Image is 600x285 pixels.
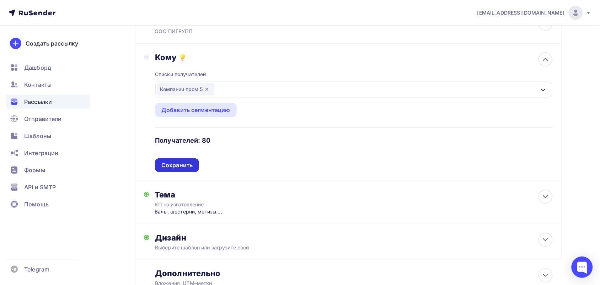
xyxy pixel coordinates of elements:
[6,112,90,126] a: Отправители
[6,129,90,143] a: Шаблоны
[6,78,90,92] a: Контакты
[161,161,193,169] div: Сохранить
[155,190,295,200] div: Тема
[155,208,295,215] div: Валы, шестерни, метизы....
[155,201,281,208] div: КП на изготовление
[155,268,552,278] div: Дополнительно
[26,39,78,48] div: Создать рассылку
[24,200,49,209] span: Помощь
[155,244,513,251] div: Выберите шаблон или загрузите свой
[161,106,230,114] div: Добавить сегментацию
[477,6,591,20] a: [EMAIL_ADDRESS][DOMAIN_NAME]
[24,166,45,174] span: Формы
[24,63,51,72] span: Дашборд
[24,80,52,89] span: Контакты
[155,136,210,145] h4: Получателей: 80
[157,83,215,96] div: Компании пром 5
[155,28,293,35] div: ООО ПИГРУПП
[24,183,56,191] span: API и SMTP
[24,132,51,140] span: Шаблоны
[6,95,90,109] a: Рассылки
[155,233,552,243] div: Дизайн
[24,265,49,274] span: Telegram
[155,71,206,78] div: Списки получателей
[6,163,90,177] a: Формы
[24,149,58,157] span: Интеграции
[155,81,552,98] button: Компании пром 5
[477,9,564,16] span: [EMAIL_ADDRESS][DOMAIN_NAME]
[24,115,62,123] span: Отправители
[6,60,90,75] a: Дашборд
[24,97,52,106] span: Рассылки
[155,52,552,62] div: Кому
